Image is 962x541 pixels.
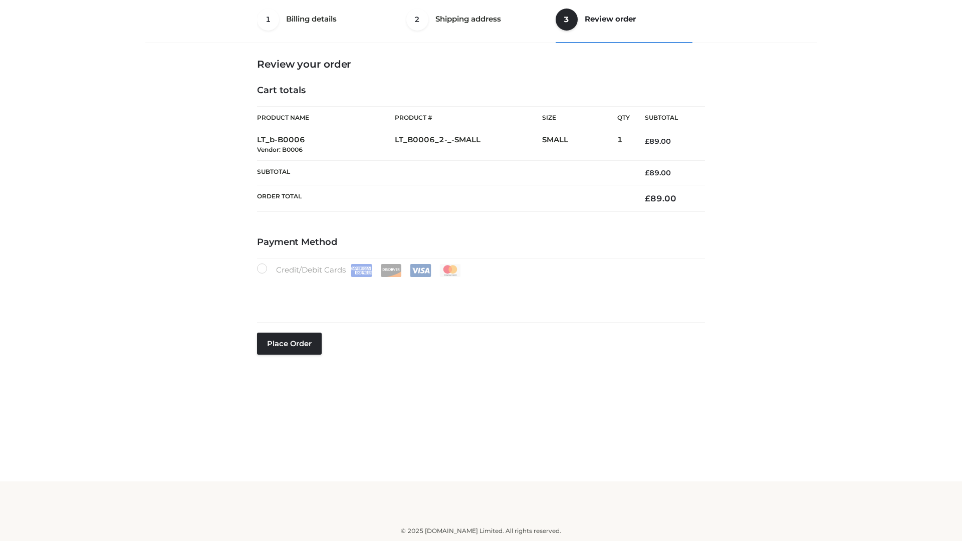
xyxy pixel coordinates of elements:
small: Vendor: B0006 [257,146,303,153]
img: Visa [410,264,431,277]
img: Discover [380,264,402,277]
bdi: 89.00 [645,168,671,177]
span: £ [645,193,650,203]
td: LT_b-B0006 [257,129,395,161]
h3: Review your order [257,58,705,70]
th: Subtotal [257,160,630,185]
td: SMALL [542,129,617,161]
bdi: 89.00 [645,193,676,203]
iframe: Secure payment input frame [255,275,703,312]
th: Product Name [257,106,395,129]
span: £ [645,137,649,146]
div: © 2025 [DOMAIN_NAME] Limited. All rights reserved. [149,526,813,536]
th: Product # [395,106,542,129]
img: Amex [351,264,372,277]
th: Qty [617,106,630,129]
img: Mastercard [439,264,461,277]
h4: Cart totals [257,85,705,96]
h4: Payment Method [257,237,705,248]
label: Credit/Debit Cards [257,263,462,277]
td: LT_B0006_2-_-SMALL [395,129,542,161]
th: Subtotal [630,107,705,129]
th: Size [542,107,612,129]
th: Order Total [257,185,630,212]
bdi: 89.00 [645,137,671,146]
span: £ [645,168,649,177]
td: 1 [617,129,630,161]
button: Place order [257,333,322,355]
